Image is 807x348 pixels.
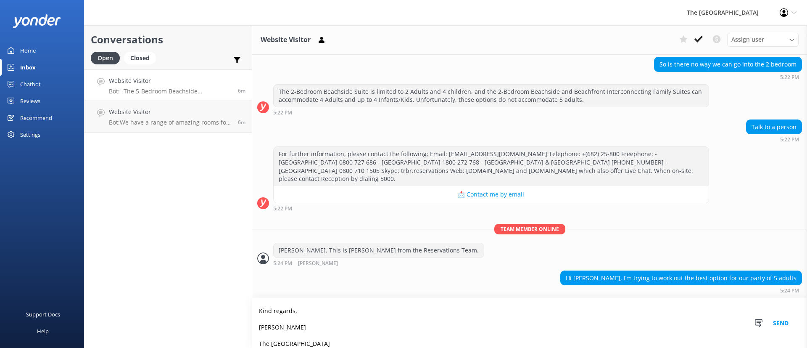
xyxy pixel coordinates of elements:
[273,261,292,266] strong: 5:24 PM
[20,93,40,109] div: Reviews
[273,109,709,115] div: Oct 05 2025 05:22pm (UTC -10:00) Pacific/Honolulu
[124,53,160,62] a: Closed
[261,35,311,45] h3: Website Visitor
[109,76,232,85] h4: Website Visitor
[765,298,796,348] button: Send
[109,107,232,117] h4: Website Visitor
[238,87,245,94] span: Oct 05 2025 05:20pm (UTC -10:00) Pacific/Honolulu
[780,75,799,80] strong: 5:22 PM
[20,76,41,93] div: Chatbot
[238,119,245,126] span: Oct 05 2025 05:20pm (UTC -10:00) Pacific/Honolulu
[654,57,802,72] div: So is there no way we can go into the 2 bedroom
[273,206,292,211] strong: 5:22 PM
[273,110,292,115] strong: 5:22 PM
[274,147,709,186] div: For further information, please contact the following; Email: [EMAIL_ADDRESS][DOMAIN_NAME] Teleph...
[273,205,709,211] div: Oct 05 2025 05:22pm (UTC -10:00) Pacific/Honolulu
[746,136,802,142] div: Oct 05 2025 05:22pm (UTC -10:00) Pacific/Honolulu
[124,52,156,64] div: Closed
[20,42,36,59] div: Home
[274,243,484,258] div: [PERSON_NAME]. This is [PERSON_NAME] from the Reservations Team.
[727,33,799,46] div: Assign User
[780,137,799,142] strong: 5:22 PM
[494,224,565,234] span: Team member online
[274,85,709,107] div: The 2-Bedroom Beachside Suite is limited to 2 Adults and 4 children, and the 2-Bedroom Beachside ...
[780,288,799,293] strong: 5:24 PM
[731,35,764,44] span: Assign user
[252,298,807,348] textarea: FKia Orana Thank you for your inquiry about accommodation for your party of 5 adults. For 5 adult...
[26,306,60,323] div: Support Docs
[20,59,36,76] div: Inbox
[560,287,802,293] div: Oct 05 2025 05:24pm (UTC -10:00) Pacific/Honolulu
[20,109,52,126] div: Recommend
[109,88,232,95] p: Bot: - The 5-Bedroom Beachside Interconnecting Family Suite can accommodate up to 10 Adults + 10 ...
[746,120,802,134] div: Talk to a person
[654,74,802,80] div: Oct 05 2025 05:22pm (UTC -10:00) Pacific/Honolulu
[91,53,124,62] a: Open
[84,69,252,101] a: Website VisitorBot:- The 5-Bedroom Beachside Interconnecting Family Suite can accommodate up to 1...
[109,119,232,126] p: Bot: We have a range of amazing rooms for you to choose from. The best way to help you decide on ...
[561,271,802,285] div: Hi [PERSON_NAME], I’m trying to work out the best option for our party of 5 adults
[20,126,40,143] div: Settings
[84,101,252,133] a: Website VisitorBot:We have a range of amazing rooms for you to choose from. The best way to help ...
[37,323,49,340] div: Help
[13,14,61,28] img: yonder-white-logo.png
[91,32,245,48] h2: Conversations
[274,186,709,203] button: 📩 Contact me by email
[273,260,484,266] div: Oct 05 2025 05:24pm (UTC -10:00) Pacific/Honolulu
[91,52,120,64] div: Open
[298,261,338,266] span: [PERSON_NAME]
